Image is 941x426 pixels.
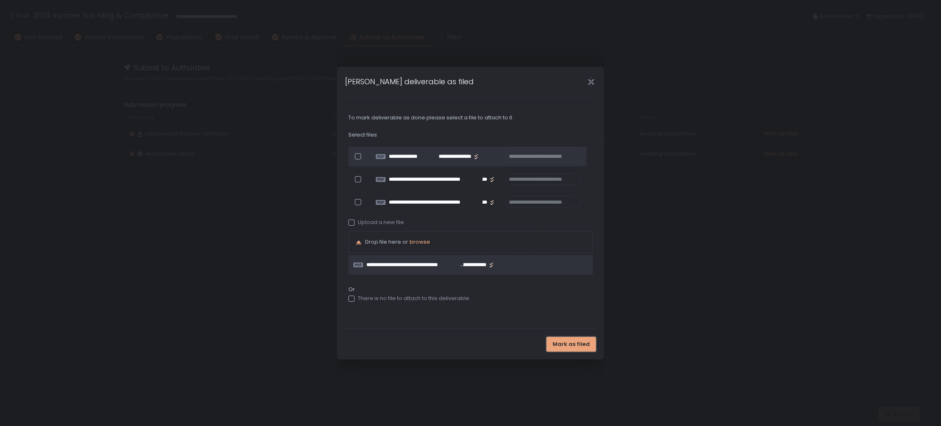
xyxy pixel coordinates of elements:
[365,238,430,246] p: Drop file here or
[345,76,474,87] h1: [PERSON_NAME] deliverable as filed
[348,131,593,139] div: Select files
[348,286,593,293] span: Or
[348,114,593,121] div: To mark deliverable as done please select a file to attach to it
[578,77,604,87] div: Close
[410,238,430,246] button: browse
[553,341,590,348] span: Mark as filed
[546,337,596,352] button: Mark as filed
